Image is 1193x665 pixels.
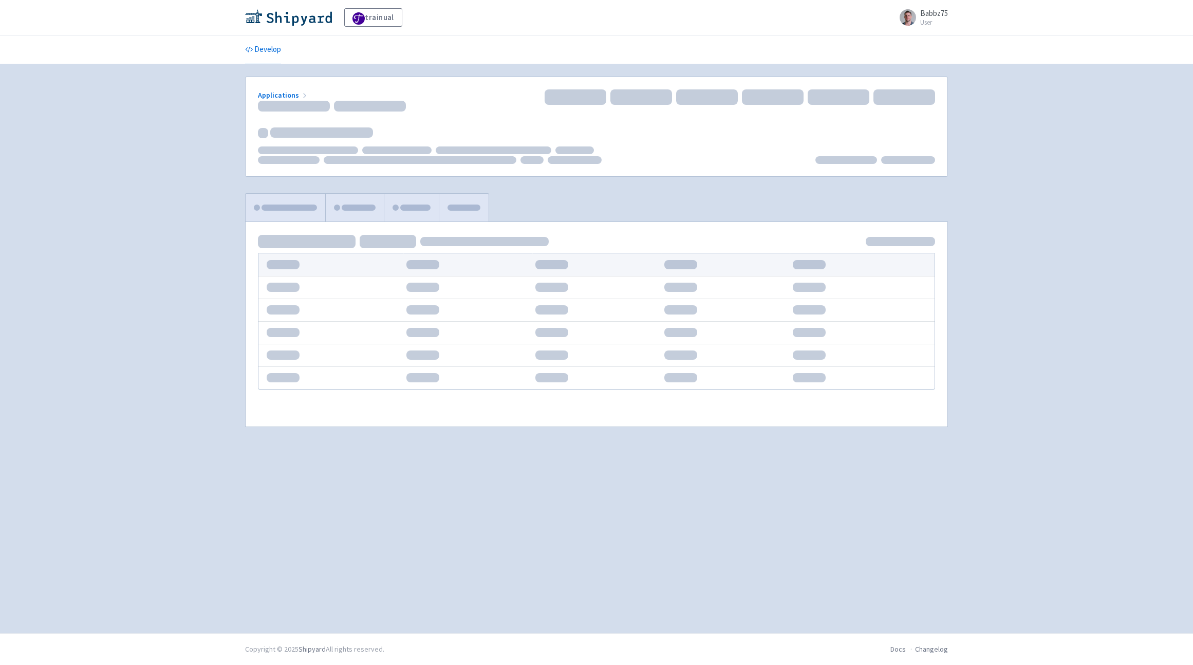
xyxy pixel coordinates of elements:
small: User [920,19,948,26]
a: Docs [890,644,906,654]
a: Develop [245,35,281,64]
a: trainual [344,8,402,27]
span: Babbz75 [920,8,948,18]
a: Shipyard [299,644,326,654]
div: Copyright © 2025 All rights reserved. [245,644,384,655]
a: Changelog [915,644,948,654]
a: Applications [258,90,309,100]
img: Shipyard logo [245,9,332,26]
a: Babbz75 User [893,9,948,26]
